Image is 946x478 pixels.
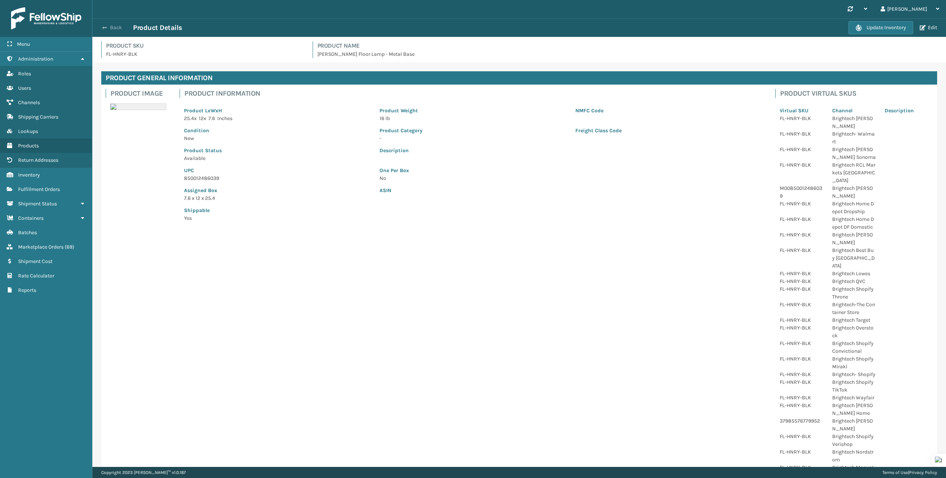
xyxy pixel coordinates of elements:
[780,448,823,456] p: FL-HNRY-BLK
[18,258,52,264] span: Shipment Cost
[110,89,171,98] h4: Product Image
[832,301,876,316] p: Brightech-The Container Store
[184,154,371,162] p: Available
[780,115,823,122] p: FL-HNRY-BLK
[184,174,371,182] p: 850012486039
[780,285,823,293] p: FL-HNRY-BLK
[885,107,928,115] p: Description
[882,467,937,478] div: |
[780,184,823,200] p: M00850012486039
[99,24,133,31] button: Back
[184,194,371,202] p: 7.6 x 12 x 25.4
[832,324,876,339] p: Brightech Overstock
[832,200,876,215] p: Brightech Home Depot Dropship
[199,115,206,122] span: 12 x
[380,127,566,134] p: Product Category
[780,107,823,115] p: Virtual SKU
[780,378,823,386] p: FL-HNRY-BLK
[208,115,215,122] span: 7.6
[832,115,876,130] p: Brightech [PERSON_NAME]
[106,50,304,58] p: FL-HNRY-BLK
[780,89,933,98] h4: Product Virtual SKUs
[909,470,937,475] a: Privacy Policy
[18,186,60,192] span: Fulfillment Orders
[184,187,371,194] p: Assigned Box
[780,200,823,208] p: FL-HNRY-BLK
[17,41,30,47] span: Menu
[11,7,81,30] img: logo
[832,270,876,277] p: Brightech Lowes
[18,157,58,163] span: Return Addresses
[380,115,390,122] span: 16 lb
[184,115,197,122] span: 25.4 x
[832,146,876,161] p: Brightech [PERSON_NAME] Sonoma
[832,161,876,184] p: Brightech RCL Markets [GEOGRAPHIC_DATA]
[780,355,823,363] p: FL-HNRY-BLK
[184,214,371,222] p: Yes
[184,167,371,174] p: UPC
[575,107,762,115] p: NMFC Code
[101,71,937,85] h4: Product General Information
[133,23,182,32] h3: Product Details
[780,215,823,223] p: FL-HNRY-BLK
[832,355,876,371] p: Brightech Shopify Mirakl
[18,85,31,91] span: Users
[832,316,876,324] p: Brightech Target
[65,244,74,250] span: ( 69 )
[106,41,304,50] h4: Product SKU
[780,161,823,169] p: FL-HNRY-BLK
[101,467,186,478] p: Copyright 2023 [PERSON_NAME]™ v 1.0.187
[380,107,566,115] p: Product Weight
[317,41,938,50] h4: Product Name
[832,448,876,464] p: Brightech Nordstrom
[832,371,876,378] p: Brightech- Shopify
[18,244,64,250] span: Marketplace Orders
[848,21,913,34] button: Update Inventory
[780,433,823,440] p: FL-HNRY-BLK
[380,147,762,154] p: Description
[18,172,40,178] span: Inventory
[575,127,762,134] p: Freight Class Code
[780,246,823,254] p: FL-HNRY-BLK
[18,99,40,106] span: Channels
[832,215,876,231] p: Brightech Home Depot DF Domestic
[184,89,766,98] h4: Product Information
[832,285,876,301] p: Brightech Shopify Throne
[18,128,38,134] span: Lookups
[380,167,762,174] p: One Per Box
[380,174,762,182] p: No
[184,107,371,115] p: Product LxWxH
[18,56,53,62] span: Administration
[882,470,908,475] a: Terms of Use
[217,115,232,122] span: Inches
[184,206,371,214] p: Shippable
[780,146,823,153] p: FL-HNRY-BLK
[317,50,938,58] p: [PERSON_NAME] Floor Lamp - Metal Base
[780,464,823,471] p: FL-HNRY-BLK
[184,127,371,134] p: Condition
[780,301,823,308] p: FL-HNRY-BLK
[18,71,31,77] span: Roles
[18,143,39,149] span: Products
[780,231,823,239] p: FL-HNRY-BLK
[832,231,876,246] p: Brightech [PERSON_NAME]
[380,134,566,142] p: -
[18,201,57,207] span: Shipment Status
[18,114,58,120] span: Shipping Carriers
[832,394,876,402] p: Brightech Wayfair
[780,417,823,425] p: 37985576779952
[832,417,876,433] p: Brightech [PERSON_NAME]
[832,277,876,285] p: Brightech QVC
[780,324,823,332] p: FL-HNRY-BLK
[780,277,823,285] p: FL-HNRY-BLK
[780,130,823,138] p: FL-HNRY-BLK
[184,147,371,154] p: Product Status
[18,273,54,279] span: Rate Calculator
[780,339,823,347] p: FL-HNRY-BLK
[380,187,762,194] p: ASIN
[18,287,36,293] span: Reports
[832,339,876,355] p: Brightech Shopify Convictional
[832,402,876,417] p: Brightech [PERSON_NAME] Home
[832,433,876,448] p: Brightech Shopify Verishop
[832,107,876,115] p: Channel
